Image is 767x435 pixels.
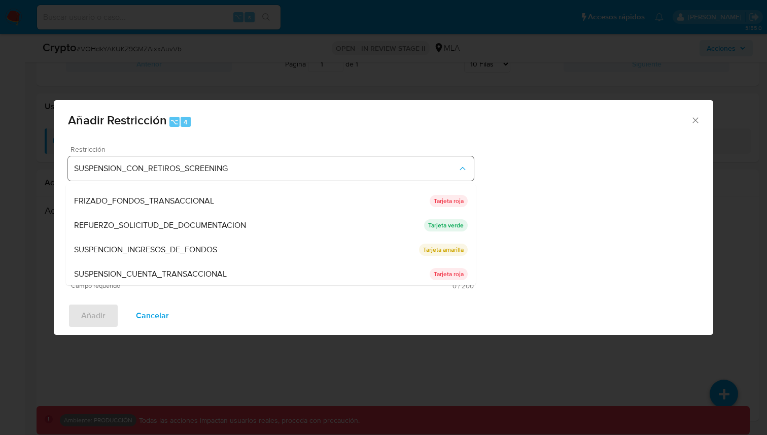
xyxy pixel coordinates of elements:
span: FRIZADO_FONDOS_TRANSACCIONAL [74,196,214,206]
span: Restricción [71,146,476,153]
span: Añadir Restricción [68,111,167,129]
span: Máximo 200 caracteres [272,283,474,289]
p: Tarjeta roja [430,268,468,280]
button: Restriction [68,156,474,181]
p: Tarjeta amarilla [419,244,468,256]
span: REFUERZO_SOLICITUD_DE_DOCUMENTACION [74,220,246,230]
button: Cerrar ventana [690,115,700,124]
p: Tarjeta verde [424,219,468,231]
span: SUSPENSION_CUENTA_TRANSACCIONAL [74,269,227,279]
p: Tarjeta roja [430,195,468,207]
span: SUSPENCION_INGRESOS_DE_FONDOS [74,245,217,255]
span: ⌥ [170,117,178,127]
span: Cancelar [136,305,169,327]
button: Cancelar [123,304,182,328]
span: SUSPENSION_CON_RETIROS_SCREENING [74,163,458,174]
span: 4 [184,117,188,127]
span: Campo requerido [71,282,272,289]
